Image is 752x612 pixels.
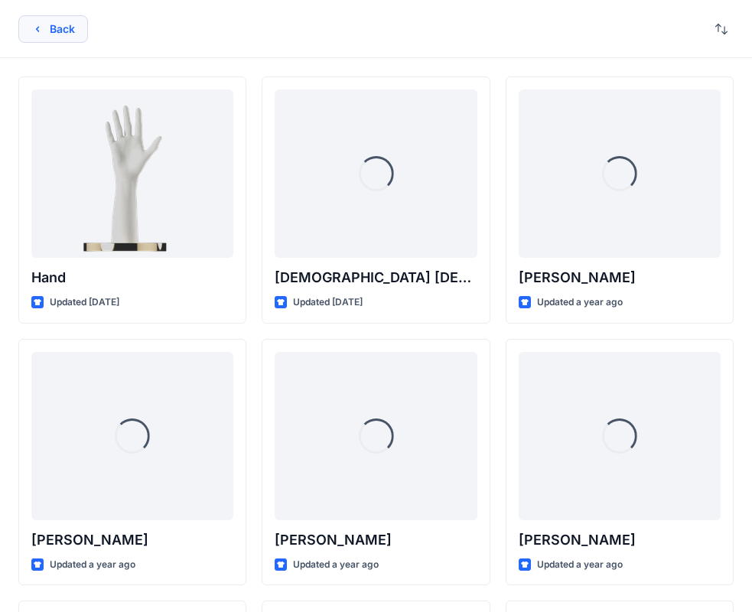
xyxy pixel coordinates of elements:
p: Updated [DATE] [50,295,119,311]
a: Hand [31,90,233,258]
p: [PERSON_NAME] [31,529,233,551]
p: [DEMOGRAPHIC_DATA] [DEMOGRAPHIC_DATA] [275,267,477,288]
p: Updated a year ago [537,557,623,573]
p: Updated a year ago [293,557,379,573]
p: Hand [31,267,233,288]
p: Updated [DATE] [293,295,363,311]
p: Updated a year ago [50,557,135,573]
p: Updated a year ago [537,295,623,311]
button: Back [18,15,88,43]
p: [PERSON_NAME] [275,529,477,551]
p: [PERSON_NAME] [519,529,721,551]
p: [PERSON_NAME] [519,267,721,288]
